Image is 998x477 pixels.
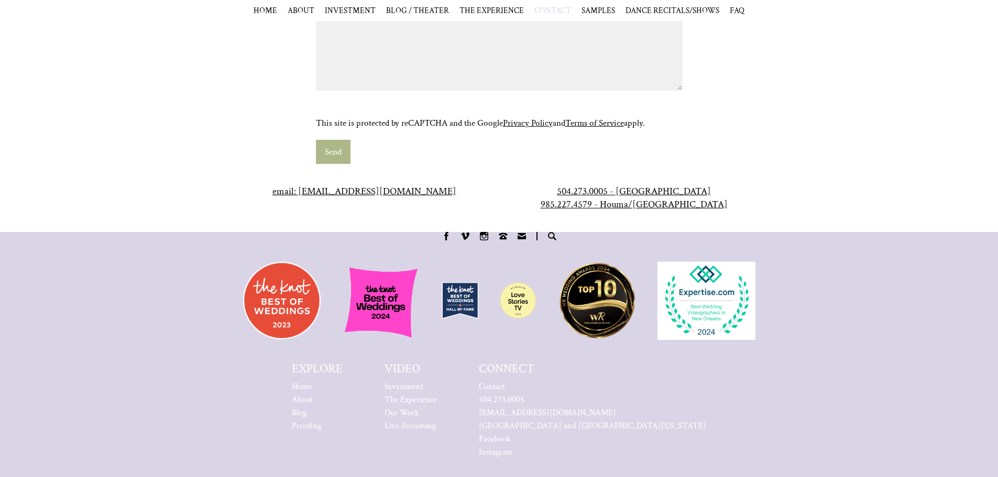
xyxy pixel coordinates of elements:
a: THE EXPERIENCE [459,5,524,16]
a: Live Streaming [385,420,437,431]
a: CONTACT [534,5,571,16]
a: Blog [292,407,343,418]
h2: VIDEO [385,361,420,376]
a: FAQ [730,5,744,16]
a: Facebook [479,434,706,445]
h2: CONNECT [479,361,534,376]
span: DANCE RECITALS/SHOWS [626,5,719,16]
a: About [292,394,343,405]
a: Privacy Policy [503,117,553,129]
a: 504.273.0005 [479,394,706,405]
a: Terms of Service [565,117,624,129]
a: [EMAIL_ADDRESS][DOMAIN_NAME] [479,407,706,418]
a: Investment [385,381,437,392]
a: email: [EMAIL_ADDRESS][DOMAIN_NAME] [272,185,456,198]
span: 504.273.0005 - [GEOGRAPHIC_DATA] 985.227.4579 - Houma/[GEOGRAPHIC_DATA] [541,185,728,211]
a: Proofing [292,420,343,431]
a: Instagram [479,447,706,458]
a: Home [292,381,343,392]
a: Our Work [385,407,437,418]
h2: EXPLORE [292,361,343,376]
a: [GEOGRAPHIC_DATA] and [GEOGRAPHIC_DATA][US_STATE] [479,420,706,431]
a: ABOUT [288,5,314,16]
a: BLOG / THEATER [386,5,449,16]
span: Send [325,146,342,158]
a: INVESTMENT [325,5,376,16]
span: SAMPLES [582,5,615,16]
a: The Experience [385,394,437,405]
a: Contact [479,381,706,392]
span: This site is protected by reCAPTCHA and the Google and apply. [316,117,645,129]
button: Send [316,140,350,164]
a: HOME [254,5,277,16]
